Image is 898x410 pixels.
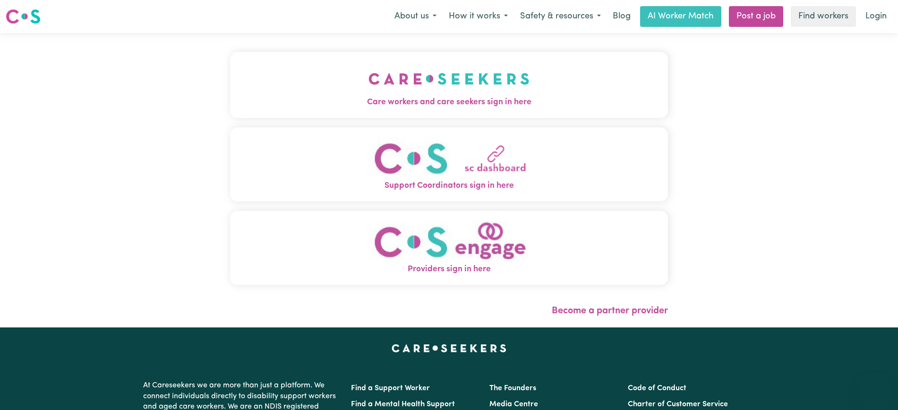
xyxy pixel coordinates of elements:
a: Find a Support Worker [351,385,430,392]
a: Find workers [791,6,856,27]
a: AI Worker Match [640,6,721,27]
a: Careseekers home page [392,344,506,352]
button: Safety & resources [514,7,607,26]
span: Care workers and care seekers sign in here [230,96,668,109]
a: Careseekers logo [6,6,41,27]
a: Become a partner provider [552,306,668,316]
a: Login [860,6,892,27]
button: Support Coordinators sign in here [230,127,668,201]
a: Charter of Customer Service [628,401,728,408]
span: Support Coordinators sign in here [230,180,668,192]
button: Providers sign in here [230,211,668,285]
a: Media Centre [489,401,538,408]
button: Care workers and care seekers sign in here [230,52,668,118]
span: Providers sign in here [230,263,668,276]
img: Careseekers logo [6,8,41,25]
iframe: Button to launch messaging window [860,372,890,402]
a: The Founders [489,385,536,392]
button: How it works [443,7,514,26]
a: Post a job [729,6,783,27]
a: Code of Conduct [628,385,686,392]
a: Blog [607,6,636,27]
button: About us [388,7,443,26]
